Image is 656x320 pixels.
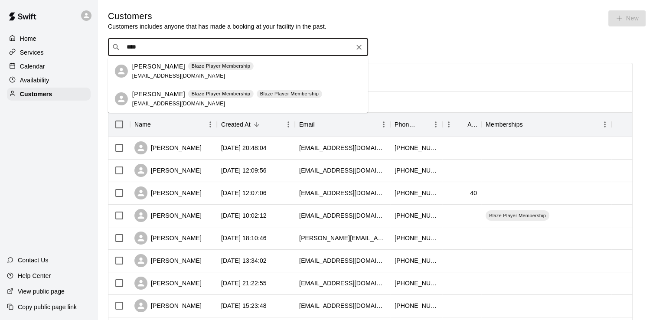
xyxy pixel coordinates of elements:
button: Sort [251,118,263,131]
div: Memberships [481,112,611,137]
div: [PERSON_NAME] [134,254,202,267]
span: [EMAIL_ADDRESS][DOMAIN_NAME] [132,73,225,79]
button: Sort [151,118,163,131]
button: Sort [417,118,429,131]
div: [PERSON_NAME] [134,164,202,177]
a: Customers [7,88,91,101]
div: +16789789961 [395,256,438,265]
button: Clear [353,41,365,53]
div: 2025-08-13 12:09:56 [221,166,267,175]
button: Sort [455,118,467,131]
div: jcross531@gmail.com [299,144,386,152]
div: 2025-08-11 21:22:55 [221,279,267,287]
a: Calendar [7,60,91,73]
div: 2025-08-11 15:23:48 [221,301,267,310]
a: Home [7,32,91,45]
div: jaf55@bellsouth.net [299,211,386,220]
div: Name [130,112,217,137]
button: Sort [523,118,535,131]
div: Created At [217,112,295,137]
div: [PERSON_NAME] [134,299,202,312]
p: [PERSON_NAME] [132,90,185,99]
div: 2025-08-13 20:48:04 [221,144,267,152]
div: driftnutrition1@gmail.com [299,279,386,287]
div: Blaze Player Membership [486,210,549,221]
p: Blaze Player Membership [260,90,319,98]
p: Copy public page link [18,303,77,311]
div: Phone Number [395,112,417,137]
p: Blaze Player Membership [192,90,250,98]
button: Menu [442,118,455,131]
div: Age [467,112,477,137]
div: +14042006686 [395,166,438,175]
div: [PERSON_NAME] [134,209,202,222]
p: Home [20,34,36,43]
div: Memberships [486,112,523,137]
p: [PERSON_NAME] [132,62,185,71]
h5: Customers [108,10,326,22]
div: leonel1985@yahoo.com [299,189,386,197]
p: Availability [20,76,49,85]
div: [PERSON_NAME] [134,141,202,154]
div: +12055165164 [395,234,438,242]
div: Email [295,112,390,137]
div: hannahpsegura@gmail.com [299,166,386,175]
div: Created At [221,112,251,137]
div: 2025-08-13 12:07:06 [221,189,267,197]
p: Customers [20,90,52,98]
div: Age [442,112,481,137]
div: Name [134,112,151,137]
div: 2025-08-12 13:34:02 [221,256,267,265]
p: Calendar [20,62,45,71]
span: Blaze Player Membership [486,212,549,219]
p: Help Center [18,271,51,280]
button: Menu [429,118,442,131]
div: allenerb@gmail.com [299,301,386,310]
div: Everhett Squires [115,65,128,78]
div: Everhett Squires [115,92,128,105]
div: [PERSON_NAME] [134,232,202,245]
a: Availability [7,74,91,87]
div: [PERSON_NAME] [134,186,202,199]
button: Sort [315,118,327,131]
p: Customers includes anyone that has made a booking at your facility in the past. [108,22,326,31]
p: View public page [18,287,65,296]
div: Email [299,112,315,137]
span: [EMAIL_ADDRESS][DOMAIN_NAME] [132,101,225,107]
p: Contact Us [18,256,49,264]
div: +17706525807 [395,189,438,197]
div: Search customers by name or email [108,39,368,56]
div: +14048085926 [395,301,438,310]
div: 2025-08-12 18:10:46 [221,234,267,242]
a: Services [7,46,91,59]
button: Menu [377,118,390,131]
div: +16788489535 [395,279,438,287]
div: [PERSON_NAME] [134,277,202,290]
button: Menu [598,118,611,131]
div: +14044054136 [395,144,438,152]
p: Blaze Player Membership [192,62,250,70]
div: 40 [470,189,477,197]
p: Services [20,48,44,57]
button: Menu [282,118,295,131]
div: 2025-08-13 10:02:12 [221,211,267,220]
button: Menu [204,118,217,131]
span: You don't have the permission to add customers [608,10,646,31]
div: Phone Number [390,112,442,137]
div: davionsd@gmail.com [299,256,386,265]
div: mallory.rutan@yahoo.com [299,234,386,242]
div: +14045693881 [395,211,438,220]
